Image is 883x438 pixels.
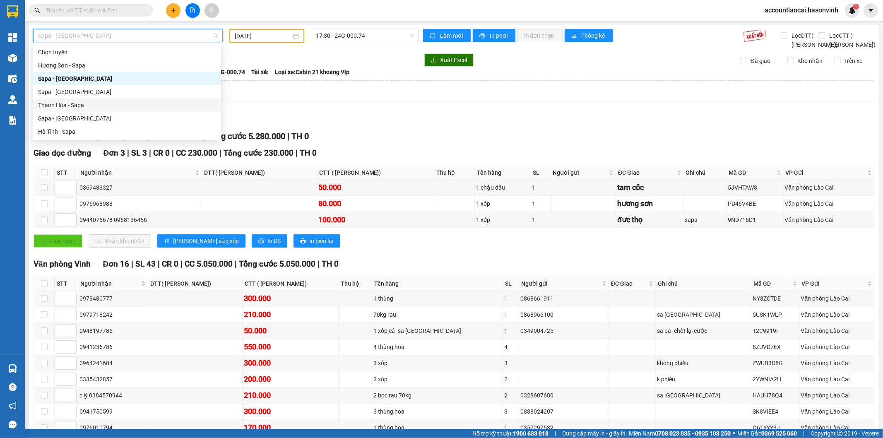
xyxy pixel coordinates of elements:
div: Văn phòng Lào Cai [801,326,873,335]
span: Lọc CTT ( [PERSON_NAME]) [826,31,877,49]
span: Người nhận [80,279,140,288]
div: 4 thùng hoa [373,342,501,351]
div: Văn phòng Lào Cai [801,310,873,319]
div: 1 xốp [476,199,529,208]
span: Làm mới [440,31,464,40]
th: STT [55,277,78,291]
div: Sapa - [GEOGRAPHIC_DATA] [38,114,216,123]
span: 17:30 - 24G-000.74 [316,29,414,42]
div: 50.000 [244,325,337,337]
th: Tên hàng [372,277,503,291]
div: ZWUB3D8G [753,359,798,368]
div: NY3ZCTDE [753,294,798,303]
span: Người gửi [521,279,600,288]
button: printerIn biên lai [294,234,340,248]
img: warehouse-icon [8,75,17,83]
div: HAUH78Q4 [753,391,798,400]
div: Văn phòng Lào Cai [801,423,873,432]
button: bar-chartThống kê [565,29,613,42]
button: aim [205,3,219,18]
span: accountlaocai.hasonvinh [758,5,845,15]
td: Văn phòng Lào Cai [784,212,874,228]
div: SK8VIEE4 [753,407,798,416]
span: | [172,148,174,158]
span: caret-down [867,7,875,14]
th: SL [503,277,519,291]
span: [PERSON_NAME] sắp xếp [173,236,239,245]
td: T2C9919I [751,323,800,339]
button: In đơn chọn [517,29,563,42]
th: Ghi chú [684,166,727,180]
div: 0369483327 [79,183,200,192]
strong: 0708 023 035 - 0935 103 250 [655,430,731,437]
div: 3 xốp [373,359,501,368]
div: 1 [504,310,517,319]
div: 1 [532,199,549,208]
div: T2C9919I [753,326,798,335]
td: Văn phòng Lào Cai [784,180,874,196]
div: c lý 0384570944 [79,391,147,400]
img: solution-icon [8,116,17,125]
td: Văn phòng Lào Cai [800,371,874,387]
div: 1 xốp [476,215,529,224]
td: 5USK1WLP [751,307,800,323]
td: 8ZUVD7EX [751,339,800,355]
th: STT [55,166,78,180]
div: tam cốc [617,182,682,193]
div: 210.000 [244,309,337,320]
div: Văn phòng Lào Cai [785,199,873,208]
td: SK8VIEE4 [751,404,800,420]
td: Văn phòng Lào Cai [800,291,874,307]
img: warehouse-icon [8,95,17,104]
th: CTT ( [PERSON_NAME]) [317,166,434,180]
div: Văn phòng Lào Cai [801,359,873,368]
sup: 1 [853,4,859,10]
div: 9ND716D1 [728,215,782,224]
span: TH 0 [322,259,339,269]
span: Tổng cước 230.000 [224,148,294,158]
div: đưc thọ [617,214,682,226]
div: k phiếu [657,375,750,384]
strong: 0369 525 060 [761,430,797,437]
div: 170.000 [244,422,337,433]
th: DTT( [PERSON_NAME]) [202,166,317,180]
span: Đã giao [747,56,774,65]
div: 1 [532,215,549,224]
td: G61YYY3J [751,420,800,436]
div: Thanh Hóa - Sapa [33,99,221,112]
div: 0979718242 [79,310,147,319]
th: Thu hộ [434,166,475,180]
span: Người nhận [80,168,193,177]
th: Tên hàng [475,166,531,180]
button: caret-down [864,3,878,18]
button: syncLàm mới [423,29,471,42]
span: | [131,259,133,269]
span: Tài xế: [251,67,269,77]
div: 0868661911 [520,294,607,303]
input: 11/10/2025 [235,31,291,41]
div: Sapa - Thanh Hóa [33,85,221,99]
strong: 1900 633 818 [513,430,549,437]
div: 0964241684 [79,359,147,368]
span: Tổng cước 5.050.000 [239,259,315,269]
span: 1 [854,4,857,10]
img: warehouse-icon [8,54,17,63]
div: G61YYY3J [753,423,798,432]
div: sa [GEOGRAPHIC_DATA] [657,391,750,400]
div: Văn phòng Lào Cai [801,294,873,303]
div: 0357297532 [520,423,607,432]
div: 3 [504,407,517,416]
td: Văn phòng Lào Cai [784,196,874,212]
div: 100.000 [318,214,433,226]
div: 1 xốp cá- sa [GEOGRAPHIC_DATA] [373,326,501,335]
span: CC 230.000 [176,148,217,158]
span: search [34,7,40,13]
td: Văn phòng Lào Cai [800,404,874,420]
td: Văn phòng Lào Cai [800,339,874,355]
div: 0948197785 [79,326,147,335]
div: 0349004725 [520,326,607,335]
td: 9ND716D1 [727,212,783,228]
div: Thanh Hóa - Sapa [38,101,216,110]
span: Người gửi [553,168,607,177]
span: download [431,57,437,64]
